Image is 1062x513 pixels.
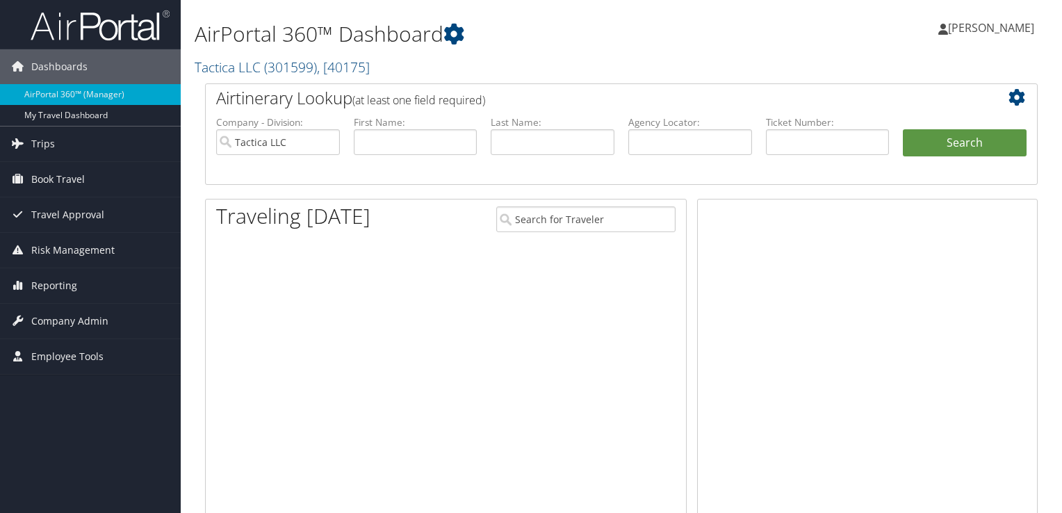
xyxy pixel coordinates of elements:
[352,92,485,108] span: (at least one field required)
[948,20,1034,35] span: [PERSON_NAME]
[31,268,77,303] span: Reporting
[903,129,1027,157] button: Search
[31,49,88,84] span: Dashboards
[628,115,752,129] label: Agency Locator:
[491,115,614,129] label: Last Name:
[31,162,85,197] span: Book Travel
[216,202,370,231] h1: Traveling [DATE]
[216,86,957,110] h2: Airtinerary Lookup
[31,9,170,42] img: airportal-logo.png
[195,19,764,49] h1: AirPortal 360™ Dashboard
[938,7,1048,49] a: [PERSON_NAME]
[766,115,890,129] label: Ticket Number:
[31,339,104,374] span: Employee Tools
[195,58,370,76] a: Tactica LLC
[354,115,477,129] label: First Name:
[264,58,317,76] span: ( 301599 )
[317,58,370,76] span: , [ 40175 ]
[496,206,676,232] input: Search for Traveler
[216,115,340,129] label: Company - Division:
[31,127,55,161] span: Trips
[31,233,115,268] span: Risk Management
[31,304,108,339] span: Company Admin
[31,197,104,232] span: Travel Approval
